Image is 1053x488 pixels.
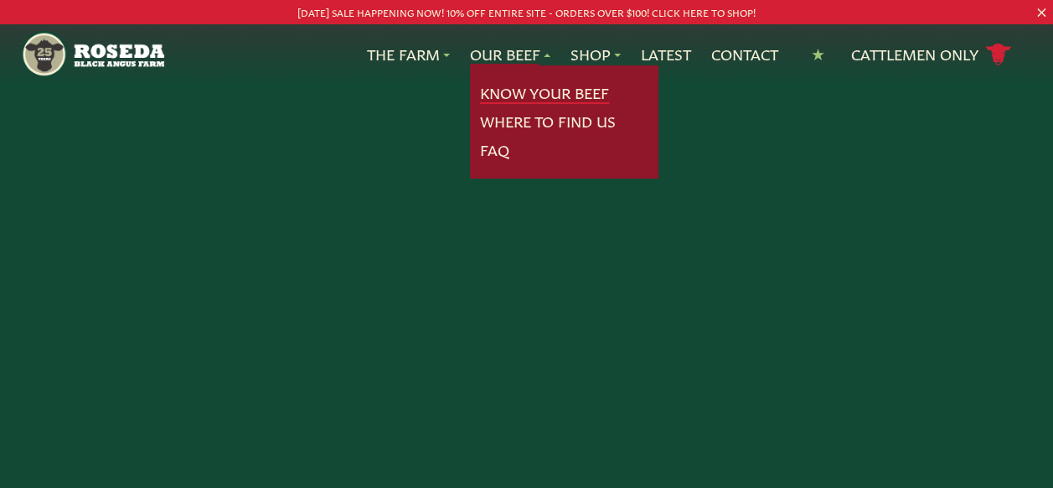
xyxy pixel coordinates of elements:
a: Our Beef [470,44,550,65]
a: The Farm [367,44,450,65]
nav: Main Navigation [21,24,1032,85]
a: Where To Find Us [480,111,616,132]
a: Latest [641,44,691,65]
img: https://roseda.com/wp-content/uploads/2021/05/roseda-25-header.png [21,31,164,78]
a: Shop [570,44,621,65]
p: [DATE] SALE HAPPENING NOW! 10% OFF ENTIRE SITE - ORDERS OVER $100! CLICK HERE TO SHOP! [53,3,1000,21]
a: FAQ [480,139,509,161]
a: Contact [711,44,778,65]
a: Cattlemen Only [851,40,1012,70]
h1: Know Your Beef [98,188,956,255]
a: Know Your Beef [480,82,609,104]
